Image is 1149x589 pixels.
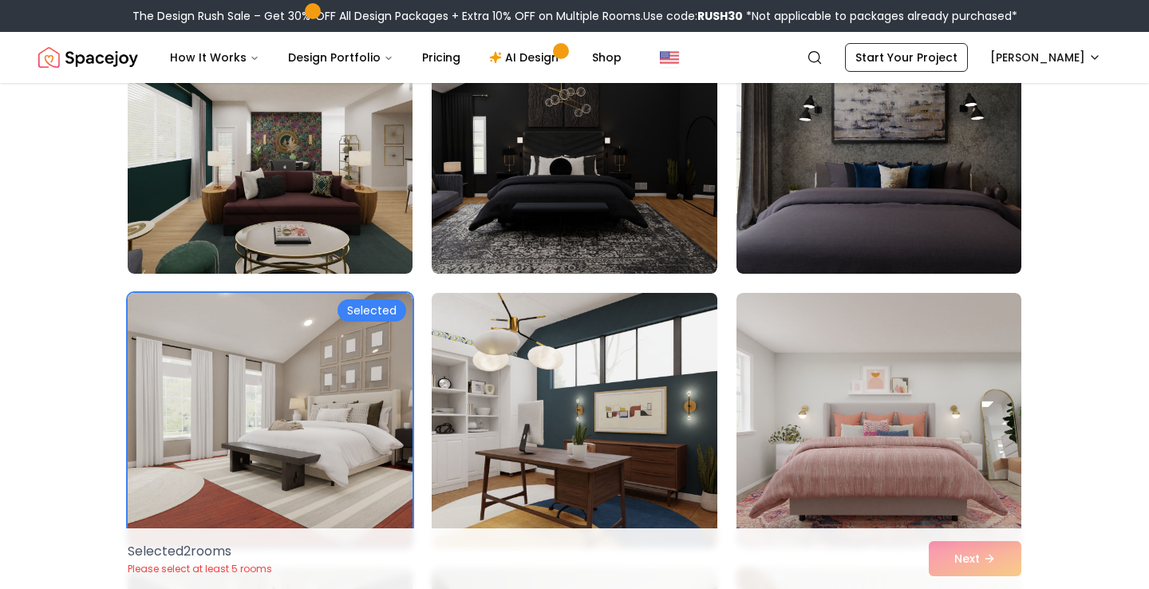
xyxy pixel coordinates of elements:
img: Room room-8 [432,18,717,274]
span: *Not applicable to packages already purchased* [743,8,1017,24]
a: AI Design [476,42,576,73]
button: [PERSON_NAME] [981,43,1111,72]
a: Start Your Project [845,43,968,72]
nav: Main [157,42,634,73]
img: Room room-9 [736,18,1021,274]
p: Please select at least 5 rooms [128,563,272,575]
img: United States [660,48,679,67]
a: Spacejoy [38,42,138,73]
div: The Design Rush Sale – Get 30% OFF All Design Packages + Extra 10% OFF on Multiple Rooms. [132,8,1017,24]
p: Selected 2 room s [128,542,272,561]
div: Selected [338,299,406,322]
img: Room room-12 [736,293,1021,548]
nav: Global [38,32,1111,83]
span: Use code: [643,8,743,24]
button: Design Portfolio [275,42,406,73]
img: Room room-10 [128,293,413,548]
button: How It Works [157,42,272,73]
img: Room room-11 [424,287,724,555]
img: Room room-7 [128,18,413,274]
b: RUSH30 [697,8,743,24]
a: Shop [579,42,634,73]
img: Spacejoy Logo [38,42,138,73]
a: Pricing [409,42,473,73]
